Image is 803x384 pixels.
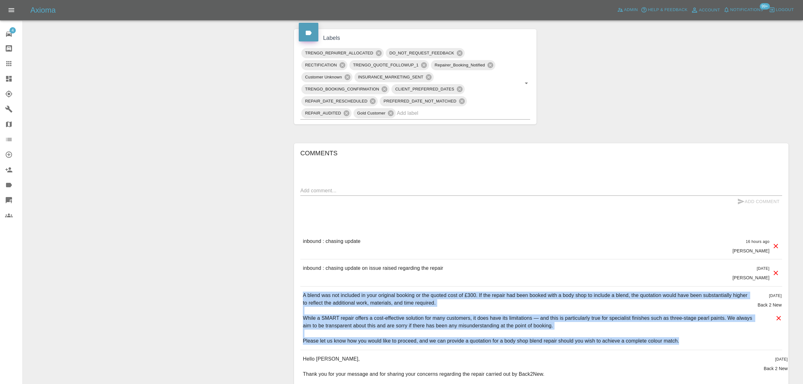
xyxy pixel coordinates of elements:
[758,302,782,308] p: Back 2 New
[353,109,389,117] span: Gold Customer
[301,49,377,57] span: TRENGO_REPAIRER_ALLOCATED
[299,34,532,42] h4: Labels
[301,72,352,82] div: Customer Unknown
[699,7,720,14] span: Account
[301,73,346,81] span: Customer Unknown
[639,5,689,15] button: Help & Feedback
[301,109,345,117] span: REPAIR_AUDITED
[380,96,467,106] div: PREFERRED_DATE_NOT_MATCHED
[730,6,763,14] span: Notifications
[386,49,458,57] span: DO_NOT_REQUEST_FEEDBACK
[722,5,765,15] button: Notifications
[431,61,489,69] span: Repairer_Booking_Notified
[391,85,458,93] span: CLIENT_PREFERRED_DATES
[380,97,460,105] span: PREFERRED_DATE_NOT_MATCHED
[746,239,769,244] span: 16 hours ago
[349,61,422,69] span: TRENGO_QUOTE_FOLLOWUP_1
[757,266,769,271] span: [DATE]
[767,5,795,15] button: Logout
[354,72,434,82] div: INSURANCE_MARKETING_SENT
[391,84,465,94] div: CLIENT_PREFERRED_DATES
[301,48,384,58] div: TRENGO_REPAIRER_ALLOCATED
[349,60,429,70] div: TRENGO_QUOTE_FOLLOWUP_1
[764,365,788,372] p: Back 2 New
[30,5,56,15] h5: Axioma
[431,60,495,70] div: Repairer_Booking_Notified
[648,6,687,14] span: Help & Feedback
[733,248,769,254] p: [PERSON_NAME]
[303,264,443,272] p: inbound : chasing update on issue raised regarding the repair
[303,238,360,245] p: inbound : chasing update
[775,357,788,362] span: [DATE]
[4,3,19,18] button: Open drawer
[616,5,640,15] a: Admin
[353,108,396,118] div: Gold Customer
[303,292,753,345] p: A blend was not included in your original booking or the quoted cost of £300. If the repair had b...
[301,108,352,118] div: REPAIR_AUDITED
[769,294,782,298] span: [DATE]
[300,148,782,158] h6: Comments
[386,48,465,58] div: DO_NOT_REQUEST_FEEDBACK
[760,3,770,9] span: 99+
[354,73,427,81] span: INSURANCE_MARKETING_SENT
[624,6,638,14] span: Admin
[9,27,16,34] span: 4
[301,97,371,105] span: REPAIR_DATE_RESCHEDULED
[301,85,383,93] span: TRENGO_BOOKING_CONFIRMATION
[301,96,378,106] div: REPAIR_DATE_RESCHEDULED
[522,79,531,88] button: Open
[397,108,512,118] input: Add label
[301,84,389,94] div: TRENGO_BOOKING_CONFIRMATION
[301,61,341,69] span: RECTIFICATION
[301,60,347,70] div: RECTIFICATION
[776,6,794,14] span: Logout
[689,5,722,15] a: Account
[733,275,769,281] p: [PERSON_NAME]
